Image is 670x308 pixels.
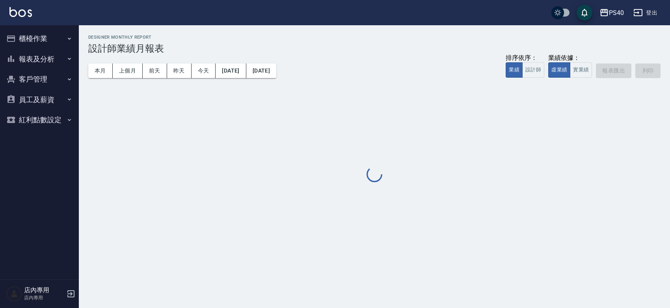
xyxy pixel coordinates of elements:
button: 本月 [88,63,113,78]
h5: 店內專用 [24,286,64,294]
button: 虛業績 [548,62,570,78]
button: 實業績 [570,62,592,78]
p: 店內專用 [24,294,64,301]
button: 昨天 [167,63,192,78]
button: PS40 [596,5,627,21]
button: 業績 [506,62,523,78]
div: 排序依序： [506,54,544,62]
h3: 設計師業績月報表 [88,43,661,54]
div: PS40 [609,8,624,18]
button: [DATE] [246,63,276,78]
button: 客戶管理 [3,69,76,90]
img: Logo [9,7,32,17]
button: 報表及分析 [3,49,76,69]
h2: Designer Monthly Report [88,35,661,40]
img: Person [6,286,22,302]
button: 上個月 [113,63,143,78]
button: 設計師 [522,62,544,78]
div: 業績依據： [548,54,592,62]
button: 員工及薪資 [3,90,76,110]
button: 櫃檯作業 [3,28,76,49]
button: 前天 [143,63,167,78]
button: 紅利點數設定 [3,110,76,130]
button: save [577,5,592,21]
button: 登出 [630,6,661,20]
a: 報表匯出 [596,63,631,78]
button: [DATE] [216,63,246,78]
button: 今天 [192,63,216,78]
